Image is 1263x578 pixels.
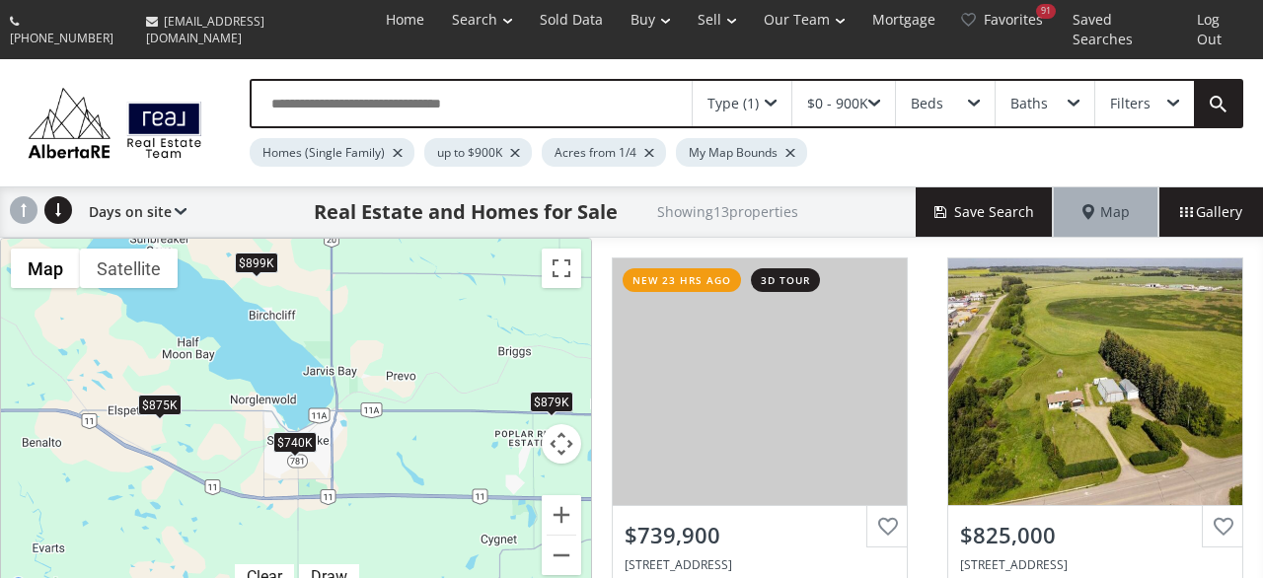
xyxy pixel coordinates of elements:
div: Beds [911,97,943,110]
div: $739,900 [625,520,895,550]
div: $879K [530,392,573,412]
button: Map camera controls [542,424,581,464]
div: Type (1) [707,97,759,110]
span: [EMAIL_ADDRESS][DOMAIN_NAME] [146,13,264,46]
div: Days on site [79,187,186,237]
button: Zoom in [542,495,581,535]
div: Homes (Single Family) [250,138,414,167]
button: Save Search [916,187,1054,237]
div: Gallery [1158,187,1263,237]
div: 91 [1036,4,1056,19]
img: Logo [20,83,210,162]
div: My Map Bounds [676,138,807,167]
div: Map [1054,187,1158,237]
button: Zoom out [542,536,581,575]
div: $740K [273,432,317,453]
div: $0 - 900K [807,97,868,110]
h1: Real Estate and Homes for Sale [314,198,618,226]
div: Acres from 1/4 [542,138,666,167]
button: Show street map [11,249,80,288]
h2: Showing 13 properties [657,204,798,219]
span: Map [1082,202,1130,222]
div: 38310 Highway 596, Rural Red Deer County, AB T4E 1T3 [960,556,1230,573]
div: $825K [591,491,634,512]
div: $825,000 [960,520,1230,550]
button: Show satellite imagery [80,249,178,288]
div: Baths [1010,97,1048,110]
a: [EMAIL_ADDRESS][DOMAIN_NAME] [136,3,367,56]
button: Toggle fullscreen view [542,249,581,288]
div: $875K [138,396,182,416]
div: Filters [1110,97,1151,110]
div: 4444 50 Street, Sylvan Lake, AB T4S 1L6 [625,556,895,573]
div: $899K [235,253,278,273]
span: [PHONE_NUMBER] [10,30,113,46]
span: Gallery [1180,202,1242,222]
div: up to $900K [424,138,532,167]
